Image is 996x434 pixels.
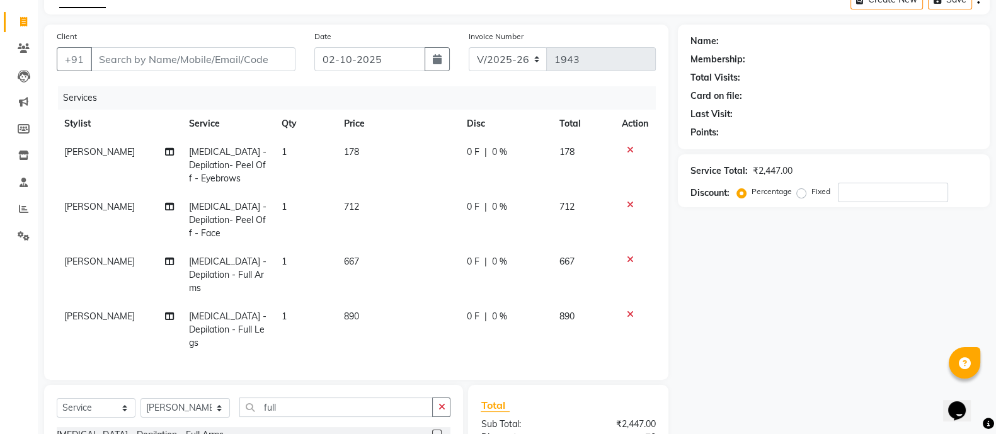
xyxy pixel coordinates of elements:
[752,186,792,197] label: Percentage
[91,47,295,71] input: Search by Name/Mobile/Email/Code
[459,110,552,138] th: Disc
[189,256,266,294] span: [MEDICAL_DATA] - Depilation - Full Arms
[484,200,487,214] span: |
[239,397,433,417] input: Search or Scan
[282,146,287,157] span: 1
[492,310,507,323] span: 0 %
[943,384,983,421] iframe: chat widget
[469,31,524,42] label: Invoice Number
[552,110,614,138] th: Total
[189,201,266,239] span: [MEDICAL_DATA] - Depilation- Peel Off - Face
[64,201,135,212] span: [PERSON_NAME]
[467,310,479,323] span: 0 F
[189,146,266,184] span: [MEDICAL_DATA] - Depilation- Peel Off - Eyebrows
[58,86,665,110] div: Services
[336,110,459,138] th: Price
[559,201,575,212] span: 712
[492,255,507,268] span: 0 %
[811,186,830,197] label: Fixed
[282,256,287,267] span: 1
[467,200,479,214] span: 0 F
[690,89,742,103] div: Card on file:
[559,311,575,322] span: 890
[64,311,135,322] span: [PERSON_NAME]
[690,108,733,121] div: Last Visit:
[559,146,575,157] span: 178
[344,201,359,212] span: 712
[690,35,719,48] div: Name:
[467,146,479,159] span: 0 F
[467,255,479,268] span: 0 F
[492,200,507,214] span: 0 %
[314,31,331,42] label: Date
[690,71,740,84] div: Total Visits:
[690,53,745,66] div: Membership:
[189,311,266,348] span: [MEDICAL_DATA] - Depilation - Full Legs
[344,311,359,322] span: 890
[282,201,287,212] span: 1
[57,31,77,42] label: Client
[484,146,487,159] span: |
[344,146,359,157] span: 178
[344,256,359,267] span: 667
[484,255,487,268] span: |
[57,110,181,138] th: Stylist
[181,110,274,138] th: Service
[614,110,656,138] th: Action
[57,47,92,71] button: +91
[690,164,748,178] div: Service Total:
[282,311,287,322] span: 1
[481,399,510,412] span: Total
[274,110,336,138] th: Qty
[568,418,665,431] div: ₹2,447.00
[690,126,719,139] div: Points:
[559,256,575,267] span: 667
[471,418,568,431] div: Sub Total:
[64,256,135,267] span: [PERSON_NAME]
[64,146,135,157] span: [PERSON_NAME]
[492,146,507,159] span: 0 %
[753,164,793,178] div: ₹2,447.00
[484,310,487,323] span: |
[690,186,730,200] div: Discount:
